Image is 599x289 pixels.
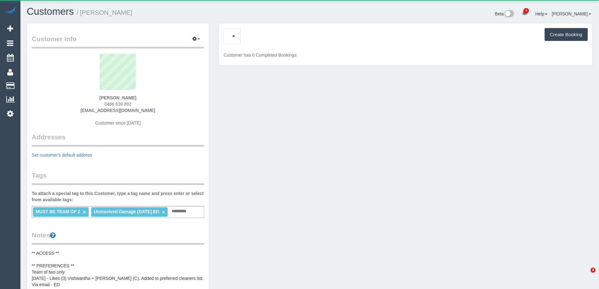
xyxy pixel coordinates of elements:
span: Customer since [DATE] [95,120,141,125]
legend: Customer Info [32,34,204,48]
p: Customer has 0 Completed Bookings [224,52,588,58]
a: × [83,209,86,215]
label: To attach a special tag to this Customer, type a tag name and press enter or select from availabl... [32,190,204,203]
a: Customers [27,6,74,17]
a: Beta [495,11,514,16]
a: 4 [519,6,531,20]
legend: Notes [32,231,204,245]
a: [PERSON_NAME] [552,11,591,16]
a: Help [535,11,547,16]
a: [EMAIL_ADDRESS][DOMAIN_NAME] [80,108,155,113]
a: × [162,209,165,215]
a: Set customer's default address [32,153,92,158]
legend: Tags [32,171,204,185]
span: 4 [591,268,596,273]
strong: [PERSON_NAME] [99,95,136,100]
img: Automaid Logo [4,6,16,15]
small: / [PERSON_NAME] [77,9,132,16]
img: New interface [504,10,514,18]
button: Create Booking [545,28,588,41]
iframe: Intercom live chat [578,268,593,283]
span: Unresolved Damage [DATE] ED [94,209,159,214]
span: MUST BE TEAM OF 2 [36,209,80,214]
span: 4 [524,8,529,13]
span: 0466 639 892 [104,102,131,107]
